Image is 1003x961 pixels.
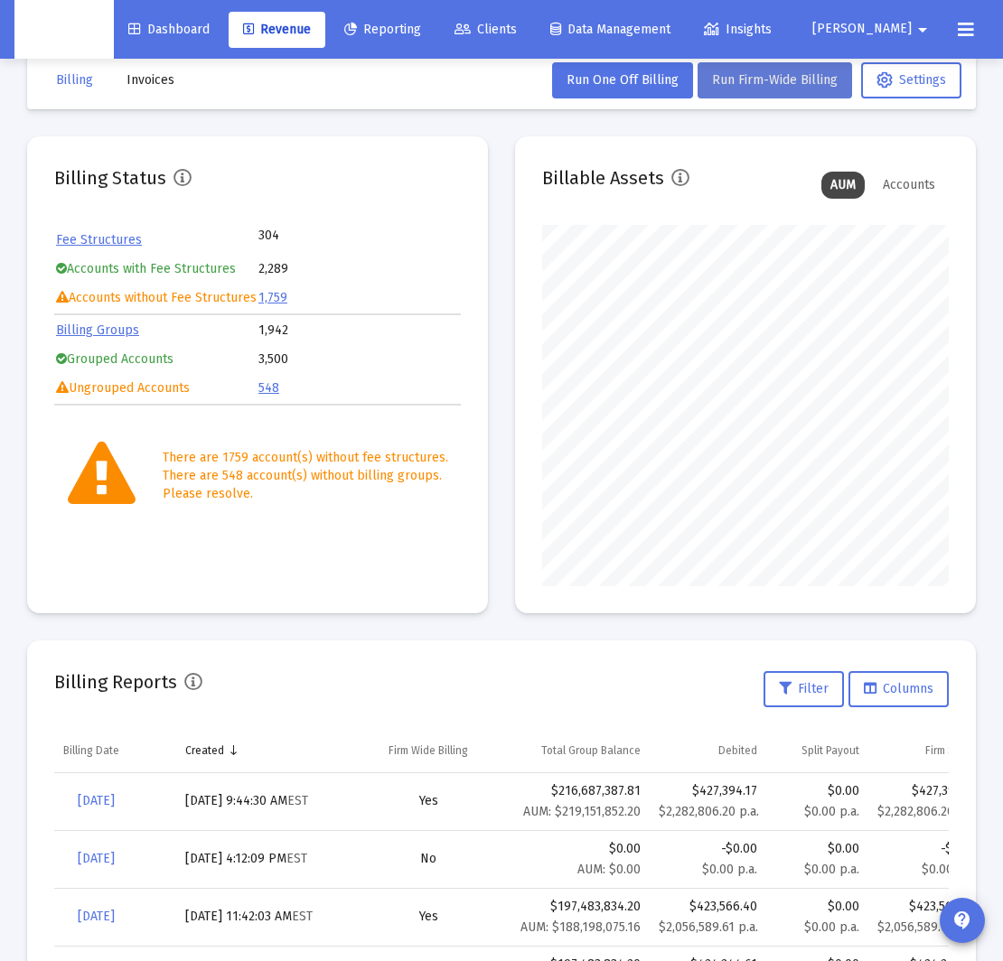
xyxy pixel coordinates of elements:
[127,72,174,88] span: Invoices
[552,62,693,98] button: Run One Off Billing
[520,919,641,935] small: AUM: $188,198,075.16
[501,729,650,772] td: Column Total Group Balance
[229,12,325,48] a: Revenue
[523,804,641,819] small: AUM: $219,151,852.20
[659,840,758,858] div: -$0.00
[877,919,977,935] small: $2,056,589.61 p.a.
[801,743,859,758] div: Split Payout
[511,840,641,879] div: $0.00
[63,783,129,819] a: [DATE]
[42,62,108,98] button: Billing
[511,782,641,821] div: $216,687,387.81
[78,909,115,924] span: [DATE]
[163,485,448,503] div: Please resolve.
[28,12,100,48] img: Dashboard
[185,743,224,758] div: Created
[286,851,307,866] small: EST
[775,840,859,879] div: $0.00
[542,163,664,192] h2: Billable Assets
[389,743,468,758] div: Firm Wide Billing
[258,380,279,396] a: 548
[877,782,977,800] div: $427,394.17
[541,743,641,758] div: Total Group Balance
[54,163,166,192] h2: Billing Status
[292,909,313,924] small: EST
[287,793,308,808] small: EST
[659,782,758,800] div: $427,394.17
[925,743,977,758] div: Firm Share
[56,375,257,402] td: Ungrouped Accounts
[54,729,176,772] td: Column Billing Date
[577,862,641,877] small: AUM: $0.00
[112,62,189,98] button: Invoices
[536,12,685,48] a: Data Management
[163,449,448,467] div: There are 1759 account(s) without fee structures.
[912,12,933,48] mat-icon: arrow_drop_down
[702,862,757,877] small: $0.00 p.a.
[365,908,492,926] div: Yes
[812,22,912,37] span: [PERSON_NAME]
[185,850,347,868] div: [DATE] 4:12:09 PM
[365,792,492,810] div: Yes
[804,804,859,819] small: $0.00 p.a.
[356,729,501,772] td: Column Firm Wide Billing
[511,898,641,937] div: $197,483,834.20
[258,290,287,305] a: 1,759
[659,804,759,819] small: $2,282,806.20 p.a.
[779,681,829,696] span: Filter
[185,792,347,810] div: [DATE] 9:44:30 AM
[704,22,772,37] span: Insights
[258,317,459,344] td: 1,942
[258,227,359,245] td: 304
[185,908,347,926] div: [DATE] 11:42:03 AM
[114,12,224,48] a: Dashboard
[764,671,844,707] button: Filter
[56,346,257,373] td: Grouped Accounts
[455,22,517,37] span: Clients
[56,72,93,88] span: Billing
[804,919,859,935] small: $0.00 p.a.
[78,851,115,866] span: [DATE]
[567,72,679,88] span: Run One Off Billing
[877,898,977,916] div: $423,566.40
[163,467,448,485] div: There are 548 account(s) without billing groups.
[63,899,129,935] a: [DATE]
[689,12,786,48] a: Insights
[550,22,670,37] span: Data Management
[344,22,421,37] span: Reporting
[365,850,492,868] div: No
[63,743,119,758] div: Billing Date
[698,62,852,98] button: Run Firm-Wide Billing
[56,285,257,312] td: Accounts without Fee Structures
[258,346,459,373] td: 3,500
[922,862,977,877] small: $0.00 p.a.
[876,72,946,88] span: Settings
[821,172,865,199] div: AUM
[56,256,257,283] td: Accounts with Fee Structures
[176,729,356,772] td: Column Created
[877,804,978,819] small: $2,282,806.20 p.a.
[877,840,977,858] div: -$0.00
[650,729,767,772] td: Column Debited
[440,12,531,48] a: Clients
[775,782,859,821] div: $0.00
[775,898,859,937] div: $0.00
[128,22,210,37] span: Dashboard
[56,232,142,247] a: Fee Structures
[791,11,943,47] button: [PERSON_NAME]
[864,681,933,696] span: Columns
[951,910,973,931] mat-icon: contact_support
[718,743,757,758] div: Debited
[243,22,311,37] span: Revenue
[258,256,459,283] td: 2,289
[78,793,115,808] span: [DATE]
[659,898,758,916] div: $423,566.40
[848,671,949,707] button: Columns
[804,862,859,877] small: $0.00 p.a.
[56,322,139,338] a: Billing Groups
[659,919,758,935] small: $2,056,589.61 p.a.
[766,729,868,772] td: Column Split Payout
[861,62,961,98] button: Settings
[874,172,944,199] div: Accounts
[54,667,177,696] h2: Billing Reports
